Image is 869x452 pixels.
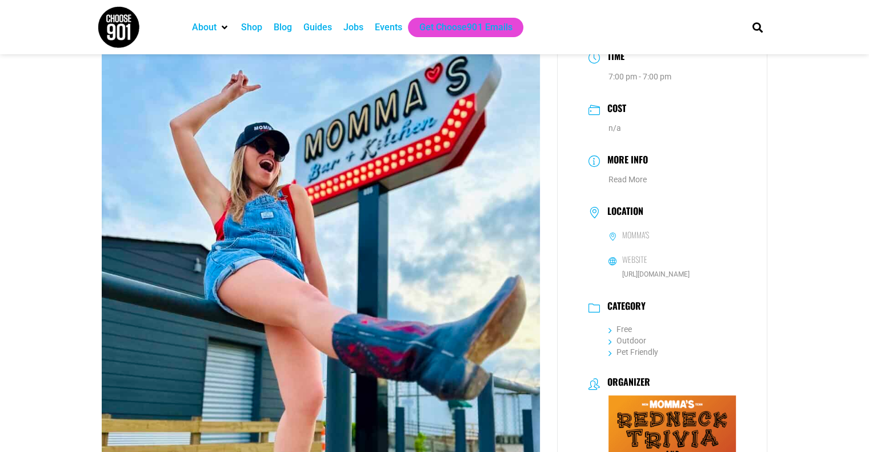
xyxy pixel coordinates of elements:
a: Pet Friendly [608,347,658,357]
h6: Website [622,254,647,265]
h3: Cost [602,101,626,118]
a: Outdoor [608,336,646,345]
h6: Momma's [622,230,649,240]
a: Free [608,325,632,334]
a: [URL][DOMAIN_NAME] [622,270,690,278]
a: Shop [241,21,262,34]
a: Jobs [343,21,363,34]
h3: More Info [602,153,648,169]
a: Get Choose901 Emails [419,21,512,34]
abbr: 7:00 pm - 7:00 pm [608,72,671,81]
dd: n/a [588,121,736,135]
div: About [186,18,235,37]
a: Blog [274,21,292,34]
a: About [192,21,217,34]
h3: Organizer [602,377,650,390]
a: Events [375,21,402,34]
h3: Time [602,49,624,66]
nav: Main nav [186,18,732,37]
h3: Location [602,206,643,219]
a: Read More [608,175,647,184]
h3: Category [602,301,646,314]
a: Guides [303,21,332,34]
div: Search [748,18,767,37]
